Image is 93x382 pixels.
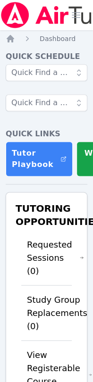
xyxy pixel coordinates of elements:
[14,200,79,230] h3: Tutoring Opportunities
[6,51,87,62] h4: Quick Schedule
[40,34,76,43] a: Dashboard
[6,128,87,140] h4: Quick Links
[6,64,87,81] input: Quick Find a Study Group
[6,94,87,111] input: Quick Find a Student
[40,35,76,42] span: Dashboard
[6,34,87,43] nav: Breadcrumb
[6,141,73,176] a: Tutor Playbook
[27,238,84,277] a: Requested Sessions (0)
